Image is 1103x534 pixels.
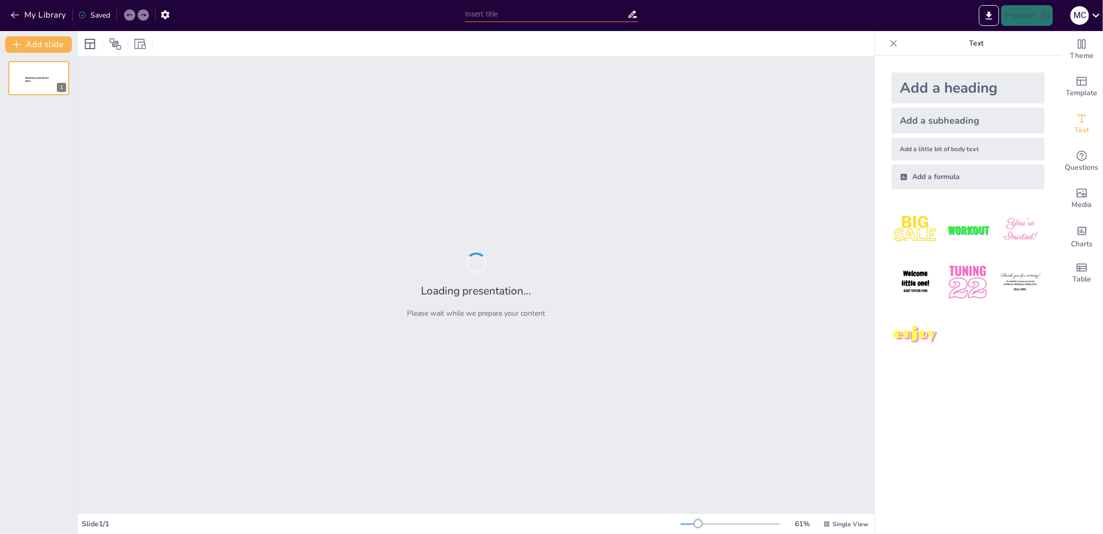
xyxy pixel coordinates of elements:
div: M C [1070,6,1089,25]
div: Add a little bit of body text [892,138,1045,160]
div: 61 % [790,519,815,529]
span: Text [1075,125,1089,136]
div: Add ready made slides [1061,68,1102,106]
img: 1.jpeg [892,206,940,254]
p: Please wait while we prepare your content [407,308,545,318]
div: Layout [82,36,98,52]
div: Add text boxes [1061,106,1102,143]
img: 7.jpeg [892,311,940,359]
button: Export to PowerPoint [979,5,999,26]
div: Add a table [1061,255,1102,292]
span: Media [1072,199,1092,211]
img: 5.jpeg [944,258,992,306]
span: Position [109,38,122,50]
img: 4.jpeg [892,258,940,306]
div: Get real-time input from your audience [1061,143,1102,180]
span: Single View [833,520,868,528]
span: Charts [1071,239,1093,250]
span: Sendsteps presentation editor [25,77,49,82]
div: Slide 1 / 1 [82,519,681,529]
div: Add a subheading [892,108,1045,133]
img: 6.jpeg [996,258,1045,306]
span: Theme [1070,50,1094,62]
div: Add charts and graphs [1061,217,1102,255]
span: Questions [1065,162,1099,173]
button: Add slide [5,36,72,53]
div: 1 [57,83,66,92]
div: 1 [8,61,69,95]
button: Present [1001,5,1053,26]
button: M C [1070,5,1089,26]
div: Resize presentation [132,36,148,52]
div: Add a formula [892,165,1045,189]
span: Template [1066,87,1098,99]
h2: Loading presentation... [421,284,531,298]
p: Text [902,31,1051,56]
div: Add images, graphics, shapes or video [1061,180,1102,217]
span: Table [1072,274,1091,285]
img: 3.jpeg [996,206,1045,254]
div: Change the overall theme [1061,31,1102,68]
div: Saved [78,10,110,20]
button: My Library [8,7,70,23]
input: Insert title [465,7,628,22]
img: 2.jpeg [944,206,992,254]
div: Add a heading [892,72,1045,103]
